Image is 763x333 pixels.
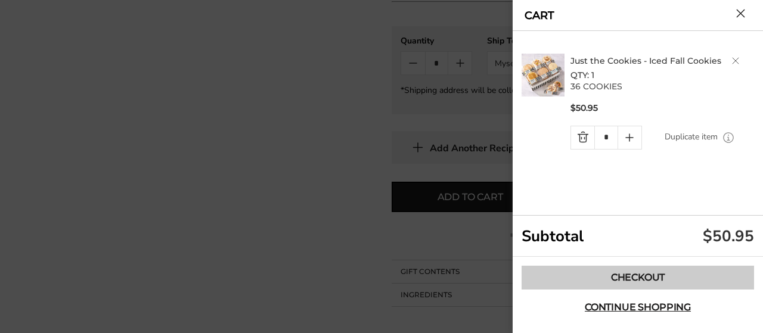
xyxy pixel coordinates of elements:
[570,82,758,91] p: 36 COOKIES
[10,288,123,323] iframe: Sign Up via Text for Offers
[665,130,718,144] a: Duplicate item
[594,126,618,149] input: Quantity Input
[736,9,745,18] button: Close cart
[570,55,721,66] a: Just the Cookies - Iced Fall Cookies
[525,10,554,21] a: CART
[522,54,565,97] img: C. Krueger's. image
[513,216,763,257] div: Subtotal
[585,303,691,312] span: Continue shopping
[618,126,641,149] a: Quantity plus button
[570,54,758,82] h2: QTY: 1
[732,57,739,64] a: Delete product
[570,102,598,114] span: $50.95
[522,266,754,290] a: Checkout
[703,226,754,247] div: $50.95
[522,295,754,319] button: Continue shopping
[571,126,594,149] a: Quantity minus button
